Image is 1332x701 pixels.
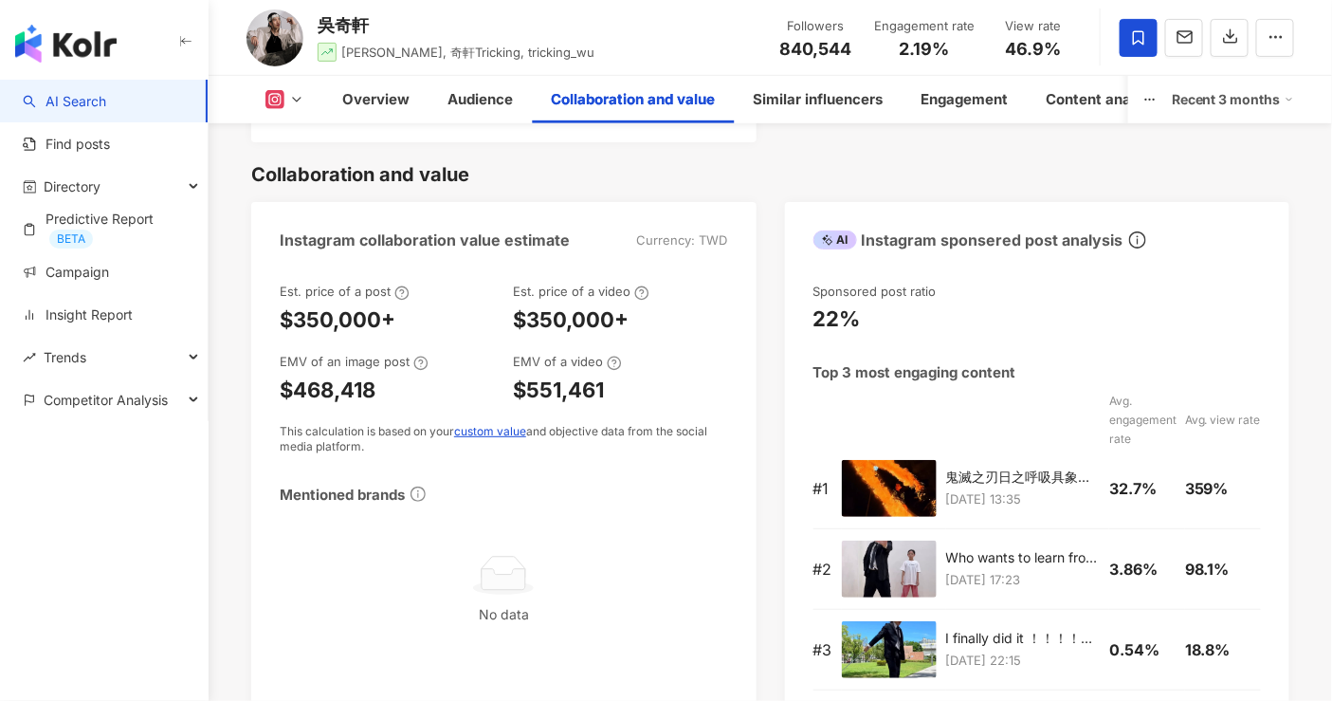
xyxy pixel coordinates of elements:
[1185,559,1251,580] div: 98.1%
[637,231,728,249] div: Currency: TWD
[813,362,1016,382] div: Top 3 most engaging content
[842,621,937,678] img: I finally did it ！！！！！！ #XMA #katana
[921,88,1008,111] div: Engagement
[44,336,86,378] span: Trends
[23,210,192,249] a: Predictive ReportBETA
[813,478,832,499] div: # 1
[813,231,857,249] div: AI
[280,376,375,405] div: $468,418
[44,165,100,208] span: Directory
[813,304,861,334] div: 22%
[946,569,1101,590] p: [DATE] 17:23
[23,135,110,154] a: Find posts
[1109,639,1176,660] div: 0.54%
[280,353,429,370] div: EMV of an image post
[251,161,469,188] div: Collaboration and value
[946,489,1101,509] p: [DATE] 13:35
[23,263,109,282] a: Campaign
[341,45,594,60] span: [PERSON_NAME], 奇軒Tricking, tricking_wu
[23,92,106,111] a: searchAI Search
[513,283,649,300] div: Est. price of a video
[813,559,832,580] div: # 2
[1109,559,1176,580] div: 3.86%
[813,283,937,300] div: Sponsored post ratio
[513,353,622,370] div: EMV of a video
[280,424,728,456] div: This calculation is based on your and objective data from the social media platform.
[1185,478,1251,499] div: 359%
[1172,84,1294,115] div: Recent 3 months
[946,650,1101,671] p: [DATE] 22:15
[513,305,629,335] div: $350,000+
[246,9,303,66] img: KOL Avatar
[779,17,851,36] div: Followers
[946,548,1101,567] div: Who wants to learn from me? #tricking #onlineclass
[280,230,570,250] div: Instagram collaboration value estimate
[23,351,36,364] span: rise
[318,13,594,37] div: 吳奇軒
[447,88,513,111] div: Audience
[813,230,1123,250] div: Instagram sponsered post analysis
[874,17,975,36] div: Engagement rate
[946,468,1101,487] div: 鬼滅之刃日之呼吸具象化 攝影 @tony51018 🔥 @titos_firedancer @marcus12270 @comingtrue_firegroup
[842,541,937,598] img: Who wants to learn from me? #tricking #onlineclass
[513,376,604,405] div: $551,461
[997,17,1069,36] div: View rate
[1006,40,1062,59] span: 46.9%
[280,283,410,300] div: Est. price of a post
[1109,392,1185,449] div: Avg. engagement rate
[1109,478,1176,499] div: 32.7%
[280,305,395,335] div: $350,000+
[454,424,526,438] a: custom value
[779,39,851,59] span: 840,544
[1185,411,1261,430] div: Avg. view rate
[813,639,832,660] div: # 3
[900,40,950,59] span: 2.19%
[280,485,405,505] div: Mentioned brands
[44,378,168,421] span: Competitor Analysis
[1046,88,1162,111] div: Content analysis
[946,629,1101,648] div: I finally did it ！！！！！！ #XMA #katana
[287,604,721,625] div: No data
[15,25,117,63] img: logo
[753,88,883,111] div: Similar influencers
[842,460,937,517] img: 鬼滅之刃日之呼吸具象化 攝影 @tony51018 🔥 @titos_firedancer @marcus12270 @comingtrue_firegroup
[342,88,410,111] div: Overview
[23,305,133,324] a: Insight Report
[1185,639,1251,660] div: 18.8%
[408,484,429,505] span: info-circle
[551,88,715,111] div: Collaboration and value
[1126,229,1149,251] span: info-circle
